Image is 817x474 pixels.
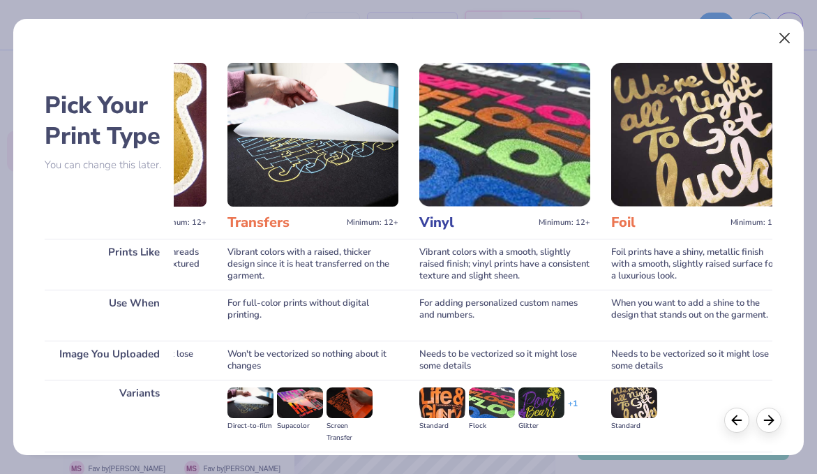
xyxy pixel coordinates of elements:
button: Close [772,25,798,52]
img: Supacolor [277,387,323,418]
img: Standard [611,387,657,418]
div: Needs to be vectorized so it might lose some details [419,341,590,380]
div: Screen Transfer [327,420,373,444]
div: Direct-to-film [227,420,273,432]
div: Vibrant colors with a raised, thicker design since it is heat transferred on the garment. [227,239,398,290]
h3: Foil [611,214,725,232]
div: Needs to be vectorized so it might lose some details [36,341,207,380]
img: Glitter [518,387,564,418]
span: Minimum: 12+ [730,218,782,228]
div: For large-area embroidery. [36,290,207,341]
div: Variants [45,380,174,452]
img: Screen Transfer [327,387,373,418]
h3: Transfers [227,214,341,232]
img: Transfers [227,63,398,207]
div: Won't be vectorized so nothing about it changes [227,341,398,380]
div: Standard [611,420,657,432]
div: + 1 [568,398,578,422]
div: Foil prints have a shiny, metallic finish with a smooth, slightly raised surface for a luxurious ... [611,239,782,290]
img: Direct-to-film [227,387,273,418]
div: Glitter [518,420,564,432]
img: Flock [469,387,515,418]
div: Use When [45,290,174,341]
img: Vinyl [419,63,590,207]
div: Image You Uploaded [45,341,174,380]
div: Supacolor [277,420,323,432]
div: Vibrant colors with a smooth, slightly raised finish; vinyl prints have a consistent texture and ... [419,239,590,290]
h3: Vinyl [419,214,533,232]
img: Foil [611,63,782,207]
div: Needs to be vectorized so it might lose some details [611,341,782,380]
span: Minimum: 12+ [347,218,398,228]
span: Minimum: 12+ [155,218,207,228]
div: Flock [469,420,515,432]
div: For full-color prints without digital printing. [227,290,398,341]
div: Incorporates various fabrics and threads for a raised, multi-dimensional, textured look. [36,239,207,290]
img: Standard [419,387,465,418]
div: Standard [419,420,465,432]
div: Prints Like [45,239,174,290]
p: You can change this later. [45,159,174,171]
div: For adding personalized custom names and numbers. [419,290,590,341]
h2: Pick Your Print Type [45,90,174,151]
span: Minimum: 12+ [539,218,590,228]
div: When you want to add a shine to the design that stands out on the garment. [611,290,782,341]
